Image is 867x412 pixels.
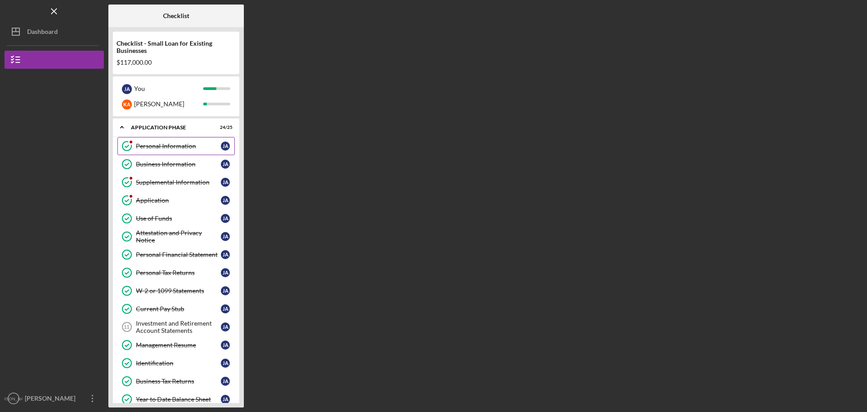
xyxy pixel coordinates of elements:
[27,23,58,43] div: Dashboard
[117,390,235,408] a: Year to Date Balance SheetJA
[221,178,230,187] div: J A
[136,305,221,313] div: Current Pay Stub
[117,137,235,155] a: Personal InformationJA
[122,99,132,109] div: K A
[136,215,221,222] div: Use of Funds
[117,59,236,66] div: $117,000.00
[221,322,230,331] div: J A
[117,227,235,246] a: Attestation and Privacy NoticeJA
[216,125,233,130] div: 24 / 25
[134,96,203,112] div: [PERSON_NAME]
[117,191,235,209] a: ApplicationJA
[136,229,221,244] div: Attestation and Privacy Notice
[221,304,230,313] div: J A
[221,377,230,386] div: J A
[136,197,221,204] div: Application
[131,125,210,130] div: Application Phase
[23,389,81,410] div: [PERSON_NAME]
[117,318,235,336] a: 11Investment and Retirement Account StatementsJA
[136,360,221,367] div: Identification
[117,209,235,227] a: Use of FundsJA
[5,23,104,41] button: Dashboard
[221,142,230,151] div: J A
[136,396,221,403] div: Year to Date Balance Sheet
[221,341,230,350] div: J A
[221,395,230,404] div: J A
[221,359,230,368] div: J A
[163,12,189,19] b: Checklist
[136,378,221,385] div: Business Tax Returns
[117,264,235,282] a: Personal Tax ReturnsJA
[117,300,235,318] a: Current Pay StubJA
[117,336,235,354] a: Management ResumeJA
[117,246,235,264] a: Personal Financial StatementJA
[136,179,221,186] div: Supplemental Information
[221,232,230,241] div: J A
[117,40,236,54] div: Checklist - Small Loan for Existing Businesses
[5,389,104,407] button: [PERSON_NAME][PERSON_NAME]
[221,250,230,259] div: J A
[117,282,235,300] a: W-2 or 1099 StatementsJA
[136,142,221,150] div: Personal Information
[136,269,221,276] div: Personal Tax Returns
[124,324,129,330] tspan: 11
[117,155,235,173] a: Business InformationJA
[117,173,235,191] a: Supplemental InformationJA
[221,268,230,277] div: J A
[136,341,221,349] div: Management Resume
[122,84,132,94] div: J A
[136,320,221,334] div: Investment and Retirement Account Statements
[134,81,203,96] div: You
[221,286,230,295] div: J A
[136,161,221,168] div: Business Information
[136,251,221,258] div: Personal Financial Statement
[136,287,221,294] div: W-2 or 1099 Statements
[221,196,230,205] div: J A
[117,354,235,372] a: IdentificationJA
[221,214,230,223] div: J A
[117,372,235,390] a: Business Tax ReturnsJA
[221,160,230,169] div: J A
